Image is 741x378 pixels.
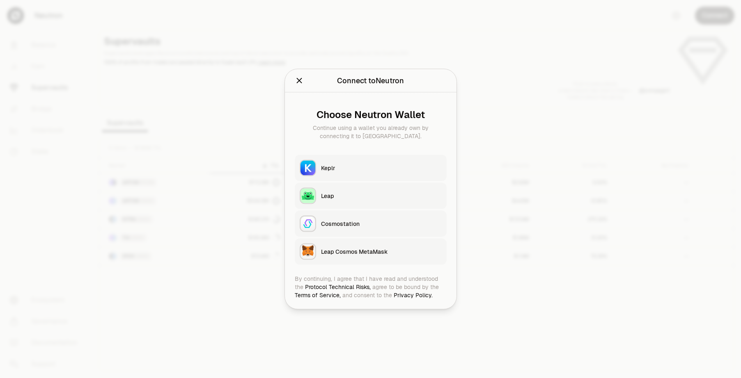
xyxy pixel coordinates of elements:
a: Terms of Service, [295,291,341,299]
div: Leap [321,192,442,200]
button: Close [295,75,304,87]
div: Continue using a wallet you already own by connecting it to [GEOGRAPHIC_DATA]. [301,124,440,140]
div: By continuing, I agree that I have read and understood the agree to be bound by the and consent t... [295,275,447,299]
img: Leap [301,189,315,203]
button: CosmostationCosmostation [295,211,447,237]
a: Privacy Policy. [394,291,433,299]
button: KeplrKeplr [295,155,447,181]
img: Leap Cosmos MetaMask [301,244,315,259]
div: Connect to Neutron [337,75,404,87]
div: Choose Neutron Wallet [301,109,440,121]
div: Cosmostation [321,220,442,228]
img: Cosmostation [301,216,315,231]
div: Keplr [321,164,442,172]
button: Leap Cosmos MetaMaskLeap Cosmos MetaMask [295,239,447,265]
div: Leap Cosmos MetaMask [321,248,442,256]
button: LeapLeap [295,183,447,209]
a: Protocol Technical Risks, [305,283,371,291]
img: Keplr [301,161,315,175]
